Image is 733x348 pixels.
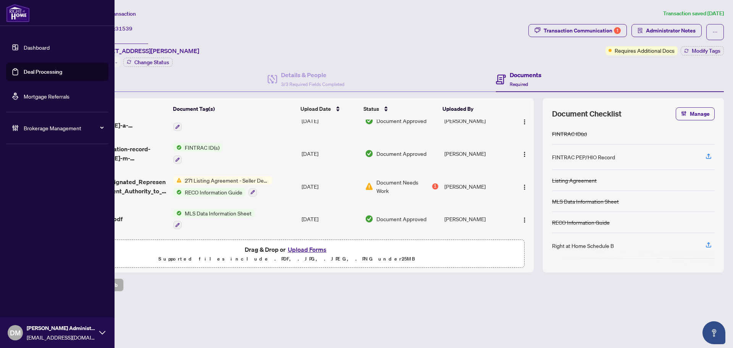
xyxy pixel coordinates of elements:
[702,321,725,344] button: Open asap
[676,107,715,120] button: Manage
[376,178,431,195] span: Document Needs Work
[432,183,438,189] div: 1
[182,143,223,152] span: FINTRAC ID(s)
[528,24,627,37] button: Transaction Communication1
[365,117,373,125] img: Document Status
[552,153,615,161] div: FINTRAC PEP/HIO Record
[510,81,528,87] span: Required
[692,48,720,53] span: Modify Tags
[54,254,520,264] p: Supported files include .PDF, .JPG, .JPEG, .PNG under 25 MB
[681,46,724,55] button: Modify Tags
[24,124,103,132] span: Brokerage Management
[49,240,524,268] span: Drag & Drop orUpload FormsSupported files include .PDF, .JPG, .JPEG, .PNG under25MB
[173,188,182,196] img: Status Icon
[299,170,362,203] td: [DATE]
[68,98,170,120] th: (5) File Name
[173,209,255,230] button: Status IconMLS Data Information Sheet
[71,144,167,163] span: fintrac-identification-record-[PERSON_NAME]-m-[PERSON_NAME]-20250422-161609 1.pdf
[552,241,614,250] div: Right at Home Schedule B
[365,215,373,223] img: Document Status
[552,197,619,206] div: MLS Data Information Sheet
[281,70,344,79] h4: Details & People
[27,324,95,332] span: [PERSON_NAME] Administrator
[27,333,95,342] span: [EMAIL_ADDRESS][DOMAIN_NAME]
[521,217,528,223] img: Logo
[297,98,360,120] th: Upload Date
[552,108,622,119] span: Document Checklist
[173,176,182,185] img: Status Icon
[552,176,597,185] div: Listing Agreement
[300,105,331,113] span: Upload Date
[646,24,696,37] span: Administrator Notes
[10,327,21,338] span: DM
[173,176,272,197] button: Status Icon271 Listing Agreement - Seller Designated Representation Agreement Authority to Offer ...
[521,184,528,190] img: Logo
[518,115,531,127] button: Logo
[441,137,511,170] td: [PERSON_NAME]
[134,60,169,65] span: Change Status
[6,4,30,22] img: logo
[521,151,528,157] img: Logo
[360,98,439,120] th: Status
[631,24,702,37] button: Administrator Notes
[245,244,329,254] span: Drag & Drop or
[182,188,245,196] span: RECO Information Guide
[115,25,132,32] span: 31539
[544,24,621,37] div: Transaction Communication
[173,143,182,152] img: Status Icon
[441,170,511,203] td: [PERSON_NAME]
[182,176,272,185] span: 271 Listing Agreement - Seller Designated Representation Agreement Authority to Offer for Sale
[71,112,167,130] span: fintrac-identification-record-[PERSON_NAME]-a-[PERSON_NAME]-20250422-161702 1.pdf
[439,98,509,120] th: Uploaded By
[518,147,531,160] button: Logo
[95,46,199,55] span: [STREET_ADDRESS][PERSON_NAME]
[363,105,379,113] span: Status
[521,119,528,125] img: Logo
[552,129,587,138] div: FINTRAC ID(s)
[376,117,426,125] span: Document Approved
[365,182,373,191] img: Document Status
[376,149,426,158] span: Document Approved
[376,215,426,223] span: Document Approved
[663,9,724,18] article: Transaction saved [DATE]
[365,149,373,158] img: Document Status
[173,111,223,131] button: Status IconFINTRAC ID(s)
[638,28,643,33] span: solution
[24,44,50,51] a: Dashboard
[115,59,117,66] span: -
[712,29,718,35] span: ellipsis
[518,213,531,225] button: Logo
[441,105,511,138] td: [PERSON_NAME]
[299,137,362,170] td: [DATE]
[170,98,298,120] th: Document Tag(s)
[286,244,329,254] button: Upload Forms
[299,203,362,236] td: [DATE]
[510,70,541,79] h4: Documents
[182,209,255,217] span: MLS Data Information Sheet
[552,218,610,227] div: RECO Information Guide
[123,58,173,67] button: Change Status
[173,143,223,164] button: Status IconFINTRAC ID(s)
[71,177,167,196] span: 271_Seller_Designated_Representation_Agreement_Authority_to_Offer_for_Sale_-_PropTx-[PERSON_NAME]...
[441,203,511,236] td: [PERSON_NAME]
[614,27,621,34] div: 1
[95,10,136,17] span: View Transaction
[518,180,531,193] button: Logo
[299,105,362,138] td: [DATE]
[281,81,344,87] span: 3/3 Required Fields Completed
[24,93,69,100] a: Mortgage Referrals
[173,209,182,217] img: Status Icon
[690,108,710,120] span: Manage
[615,46,675,55] span: Requires Additional Docs
[24,68,62,75] a: Deal Processing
